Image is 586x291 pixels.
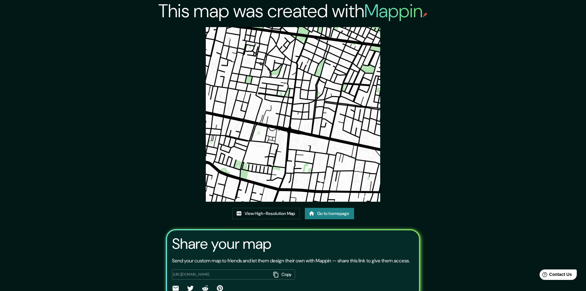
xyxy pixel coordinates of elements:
h3: Share your map [172,235,271,253]
a: Go to homepage [305,208,354,219]
iframe: Help widget launcher [531,267,579,284]
button: Copy [271,269,295,280]
p: Send your custom map to friends and let them design their own with Mappin — share this link to gi... [172,257,410,265]
img: mappin-pin [423,12,428,17]
img: created-map [206,27,380,202]
a: View High-Resolution Map [232,208,300,219]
